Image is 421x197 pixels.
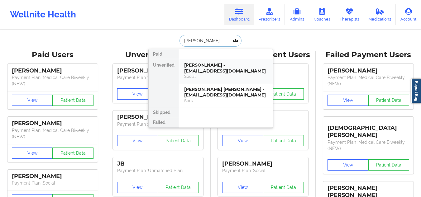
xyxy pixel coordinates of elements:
[158,135,199,146] button: Patient Data
[222,167,304,174] p: Payment Plan : Social
[117,182,158,193] button: View
[368,159,409,171] button: Patient Data
[117,160,199,167] div: JB
[12,67,93,74] div: [PERSON_NAME]
[328,120,409,139] div: [DEMOGRAPHIC_DATA][PERSON_NAME]
[222,160,304,167] div: [PERSON_NAME]
[368,95,409,106] button: Patient Data
[328,74,409,87] p: Payment Plan : Medical Care Biweekly (NEW)
[254,4,285,25] a: Prescribers
[184,87,268,98] div: [PERSON_NAME] [PERSON_NAME] - [EMAIL_ADDRESS][DOMAIN_NAME]
[224,4,254,25] a: Dashboard
[222,182,263,193] button: View
[263,182,304,193] button: Patient Data
[117,167,199,174] p: Payment Plan : Unmatched Plan
[149,117,179,127] div: Failed
[12,148,53,159] button: View
[4,50,101,60] div: Paid Users
[12,95,53,106] button: View
[335,4,364,25] a: Therapists
[411,79,421,103] a: Report Bug
[149,59,179,107] div: Unverified
[184,62,268,74] div: [PERSON_NAME] - [EMAIL_ADDRESS][DOMAIN_NAME]
[328,95,369,106] button: View
[263,88,304,100] button: Patient Data
[117,114,199,121] div: [PERSON_NAME]
[328,159,369,171] button: View
[12,120,93,127] div: [PERSON_NAME]
[222,135,263,146] button: View
[158,182,199,193] button: Patient Data
[12,74,93,87] p: Payment Plan : Medical Care Biweekly (NEW)
[396,4,421,25] a: Account
[364,4,396,25] a: Medications
[52,148,93,159] button: Patient Data
[149,49,179,59] div: Paid
[263,135,304,146] button: Patient Data
[117,74,199,81] p: Payment Plan : Unmatched Plan
[328,139,409,152] p: Payment Plan : Medical Care Biweekly (NEW)
[328,67,409,74] div: [PERSON_NAME]
[110,50,206,60] div: Unverified Users
[117,88,158,100] button: View
[12,127,93,140] p: Payment Plan : Medical Care Biweekly (NEW)
[184,98,268,103] div: Social
[320,50,417,60] div: Failed Payment Users
[149,107,179,117] div: Skipped
[12,173,93,180] div: [PERSON_NAME]
[12,180,93,186] p: Payment Plan : Social
[117,121,199,127] p: Payment Plan : Unmatched Plan
[117,67,199,74] div: [PERSON_NAME]
[184,74,268,79] div: Social
[117,135,158,146] button: View
[52,95,93,106] button: Patient Data
[285,4,309,25] a: Admins
[309,4,335,25] a: Coaches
